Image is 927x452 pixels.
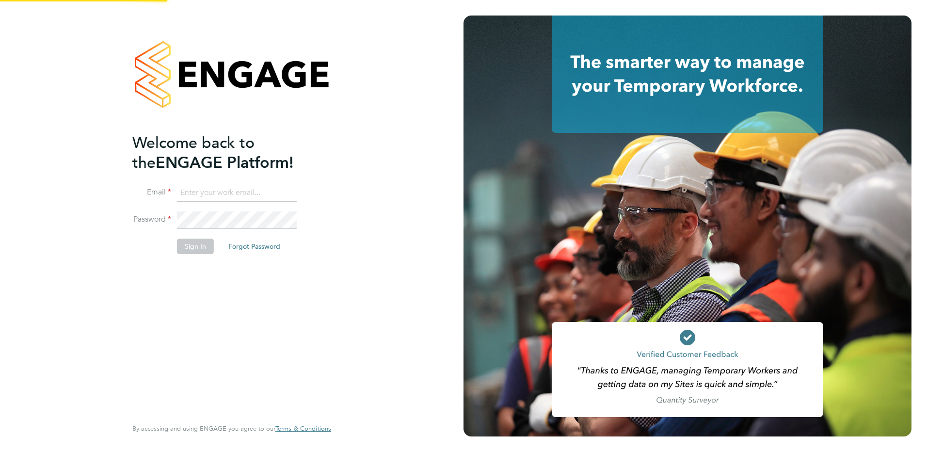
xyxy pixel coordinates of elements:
h2: ENGAGE Platform! [132,133,321,173]
input: Enter your work email... [177,184,297,202]
span: Terms & Conditions [275,424,331,433]
button: Forgot Password [221,239,288,254]
a: Terms & Conditions [275,425,331,433]
label: Email [132,187,171,197]
label: Password [132,214,171,225]
span: By accessing and using ENGAGE you agree to our [132,424,331,433]
span: Welcome back to the [132,133,255,172]
button: Sign In [177,239,214,254]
